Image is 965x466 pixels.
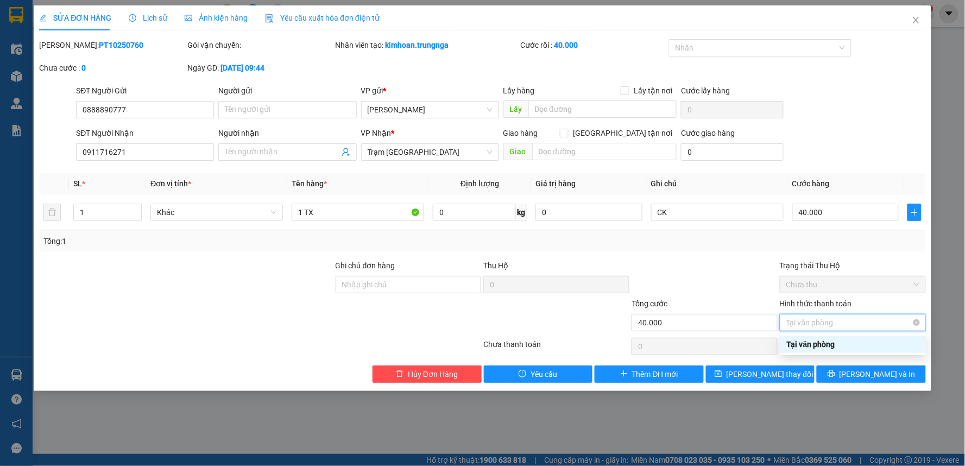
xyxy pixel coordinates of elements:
[569,127,677,139] span: [GEOGRAPHIC_DATA] tận nơi
[81,64,86,72] b: 0
[647,173,788,194] th: Ghi chú
[681,101,784,118] input: Cước lấy hàng
[129,14,136,22] span: clock-circle
[361,129,392,137] span: VP Nhận
[373,366,482,383] button: deleteHủy Đơn Hàng
[43,204,61,221] button: delete
[681,86,730,95] label: Cước lấy hàng
[150,179,191,188] span: Đơn vị tính
[792,179,830,188] span: Cước hàng
[787,338,920,350] div: Tại văn phòng
[386,41,449,49] b: kimhoan.trungnga
[292,179,327,188] span: Tên hàng
[786,314,919,331] span: Tại văn phòng
[817,366,926,383] button: printer[PERSON_NAME] và In
[483,261,508,270] span: Thu Hộ
[336,276,482,293] input: Ghi chú đơn hàng
[595,366,704,383] button: plusThêm ĐH mới
[519,370,526,379] span: exclamation-circle
[5,5,43,43] img: logo.jpg
[901,5,931,36] button: Close
[292,204,424,221] input: VD: Bàn, Ghế
[368,102,493,118] span: Phan Thiết
[681,143,784,161] input: Cước giao hàng
[620,370,628,379] span: plus
[461,179,499,188] span: Định lượng
[157,204,276,221] span: Khác
[786,276,919,293] span: Chưa thu
[715,370,722,379] span: save
[912,16,920,24] span: close
[39,39,185,51] div: [PERSON_NAME]:
[482,338,630,357] div: Chưa thanh toán
[75,46,144,82] li: VP Trạm [GEOGRAPHIC_DATA]
[531,368,557,380] span: Yêu cầu
[907,204,921,221] button: plus
[554,41,578,49] b: 40.000
[265,14,380,22] span: Yêu cầu xuất hóa đơn điện tử
[76,85,214,97] div: SĐT Người Gửi
[681,129,735,137] label: Cước giao hàng
[532,143,677,160] input: Dọc đường
[220,64,264,72] b: [DATE] 09:44
[73,179,82,188] span: SL
[632,299,667,308] span: Tổng cước
[828,370,835,379] span: printer
[408,368,458,380] span: Hủy Đơn Hàng
[5,5,157,26] li: Trung Nga
[840,368,916,380] span: [PERSON_NAME] và In
[503,100,528,118] span: Lấy
[780,260,926,272] div: Trạng thái Thu Hộ
[76,127,214,139] div: SĐT Người Nhận
[629,85,677,97] span: Lấy tận nơi
[780,299,852,308] label: Hình thức thanh toán
[5,46,75,58] li: VP [PERSON_NAME]
[516,204,527,221] span: kg
[5,60,72,92] b: T1 [PERSON_NAME], P Phú Thuỷ
[129,14,167,22] span: Lịch sử
[187,39,333,51] div: Gói vận chuyển:
[503,143,532,160] span: Giao
[39,14,47,22] span: edit
[185,14,248,22] span: Ảnh kiện hàng
[368,144,493,160] span: Trạm Sài Gòn
[908,208,920,217] span: plus
[39,14,111,22] span: SỬA ĐƠN HÀNG
[342,148,350,156] span: user-add
[503,129,538,137] span: Giao hàng
[185,14,192,22] span: picture
[5,60,13,68] span: environment
[99,41,143,49] b: PT10250760
[218,127,356,139] div: Người nhận
[187,62,333,74] div: Ngày GD:
[484,366,593,383] button: exclamation-circleYêu cầu
[727,368,813,380] span: [PERSON_NAME] thay đổi
[43,235,373,247] div: Tổng: 1
[39,62,185,74] div: Chưa cước :
[503,86,535,95] span: Lấy hàng
[361,85,499,97] div: VP gửi
[336,261,395,270] label: Ghi chú đơn hàng
[706,366,815,383] button: save[PERSON_NAME] thay đổi
[218,85,356,97] div: Người gửi
[265,14,274,23] img: icon
[651,204,784,221] input: Ghi Chú
[521,39,667,51] div: Cước rồi :
[535,179,576,188] span: Giá trị hàng
[528,100,677,118] input: Dọc đường
[336,39,519,51] div: Nhân viên tạo:
[396,370,403,379] span: delete
[913,319,920,326] span: close-circle
[632,368,678,380] span: Thêm ĐH mới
